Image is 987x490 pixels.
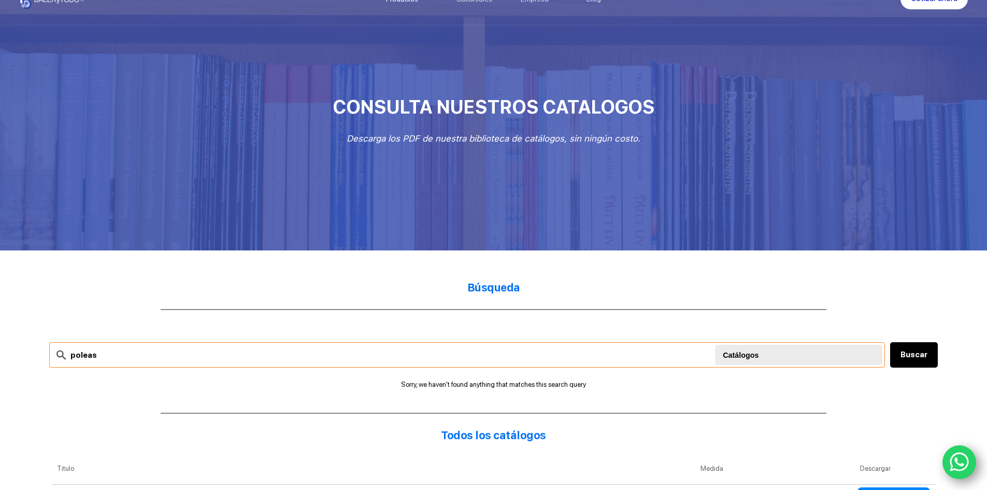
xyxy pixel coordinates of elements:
em: Descarga los PDF de nuestra biblioteca de catálogos, sin ningún costo. [347,133,640,144]
input: Search files... [49,342,885,368]
th: Medida [695,453,854,484]
button: Buscar [890,342,938,368]
span: CONSULTA NUESTROS CATALOGOS [333,96,654,118]
th: Titulo [52,453,695,484]
th: Descargar [855,453,935,484]
strong: Búsqueda [467,281,520,294]
p: Sorry, we haven't found anything that matches this search query [49,381,938,388]
img: search-24.svg [55,348,68,361]
a: WhatsApp [942,445,977,480]
strong: Todos los catálogos [441,429,546,442]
